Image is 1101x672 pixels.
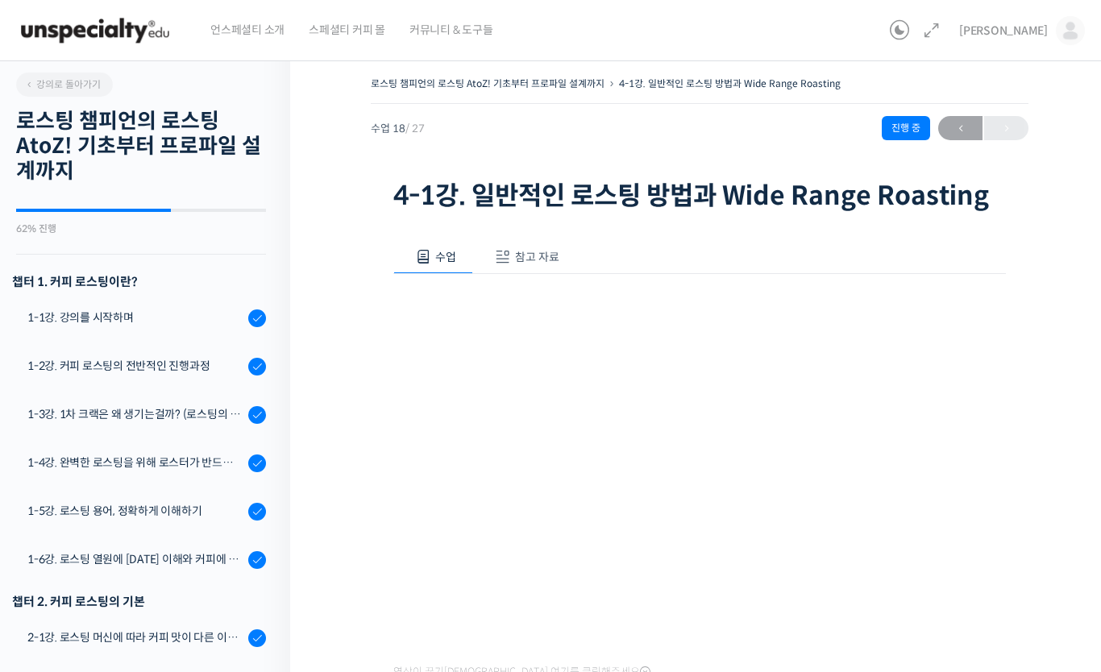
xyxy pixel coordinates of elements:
h3: 챕터 1. 커피 로스팅이란? [12,271,266,292]
div: 1-5강. 로스팅 용어, 정확하게 이해하기 [27,502,243,520]
div: 1-4강. 완벽한 로스팅을 위해 로스터가 반드시 갖춰야 할 것 (로스팅 목표 설정하기) [27,454,243,471]
span: / 27 [405,122,425,135]
div: 1-2강. 커피 로스팅의 전반적인 진행과정 [27,357,243,375]
h2: 로스팅 챔피언의 로스팅 AtoZ! 기초부터 프로파일 설계까지 [16,109,266,185]
h1: 4-1강. 일반적인 로스팅 방법과 Wide Range Roasting [393,180,1006,211]
span: 수업 18 [371,123,425,134]
div: 챕터 2. 커피 로스팅의 기본 [12,591,266,612]
span: 수업 [435,250,456,264]
div: 2-1강. 로스팅 머신에 따라 커피 맛이 다른 이유 (로스팅 머신의 매커니즘과 열원) [27,628,243,646]
div: 1-3강. 1차 크랙은 왜 생기는걸까? (로스팅의 물리적, 화학적 변화) [27,405,243,423]
span: 강의로 돌아가기 [24,78,101,90]
div: 진행 중 [882,116,930,140]
a: 4-1강. 일반적인 로스팅 방법과 Wide Range Roasting [619,77,841,89]
span: 참고 자료 [515,250,559,264]
div: 62% 진행 [16,224,266,234]
a: 강의로 돌아가기 [16,73,113,97]
div: 1-6강. 로스팅 열원에 [DATE] 이해와 커피에 미치는 영향 [27,550,243,568]
span: [PERSON_NAME] [959,23,1048,38]
a: ←이전 [938,116,983,140]
div: 1-1강. 강의를 시작하며 [27,309,243,326]
span: ← [938,118,983,139]
a: 로스팅 챔피언의 로스팅 AtoZ! 기초부터 프로파일 설계까지 [371,77,605,89]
